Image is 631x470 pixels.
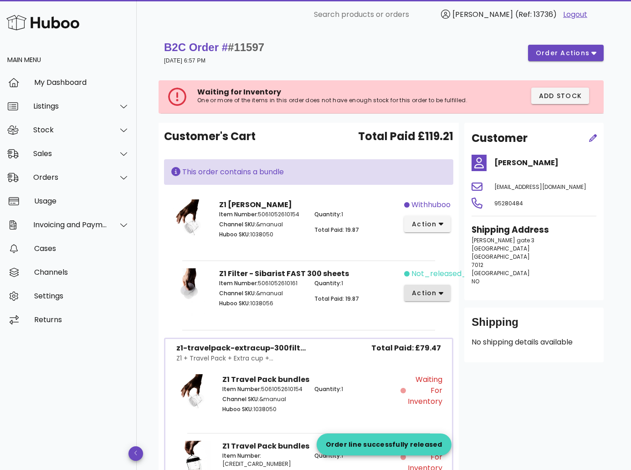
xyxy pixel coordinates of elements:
span: Total Paid: 19.87 [314,226,359,234]
div: Orders [33,173,108,182]
span: not_released_yet [411,268,479,279]
p: One or more of the items in this order does not have enough stock for this order to be fulfilled. [197,97,477,104]
p: &manual [219,220,303,229]
span: [PERSON_NAME] gate 3 [472,236,534,244]
div: This order contains a bundle [171,167,446,178]
strong: Z1 [PERSON_NAME] [219,199,292,210]
p: 1 [314,452,395,460]
span: Item Number: [222,385,261,393]
span: (Ref: 13736) [515,9,557,20]
span: Quantity: [314,452,341,460]
span: order actions [535,48,590,58]
div: Order line successfully released [317,440,451,449]
div: Channels [34,268,129,277]
span: Waiting for Inventory [197,87,281,97]
span: Quantity: [314,385,341,393]
h3: Shipping Address [472,224,596,236]
span: NO [472,277,479,285]
span: Huboo SKU: [219,230,250,238]
div: z1-travelpack-extracup-300filt... [176,343,306,354]
button: Add Stock [531,88,590,104]
span: Customer's Cart [164,128,256,145]
span: Quantity: [314,279,341,287]
span: Channel SKU: [222,395,259,403]
p: &manual [222,395,303,403]
span: Item Number: [219,279,258,287]
span: [GEOGRAPHIC_DATA] [472,245,530,252]
span: Huboo SKU: [222,405,253,413]
button: action [404,216,451,232]
div: Stock [33,125,108,134]
p: &manual [219,289,303,298]
p: No shipping details available [472,337,596,348]
div: Settings [34,292,129,300]
p: 5061052610154 [222,385,303,393]
img: Product Image [171,268,208,317]
h2: Customer [472,130,528,146]
span: action [411,219,437,229]
button: order actions [528,45,604,61]
p: 1038050 [222,405,303,413]
div: Shipping [472,315,596,337]
img: Huboo Logo [6,13,79,32]
span: Quantity: [314,210,341,218]
strong: B2C Order # [164,41,264,53]
span: Total Paid: £79.47 [371,343,441,354]
span: Waiting for Inventory [408,374,442,407]
span: Channel SKU: [219,220,256,228]
div: My Dashboard [34,78,129,87]
p: [CREDIT_CARD_NUMBER] [222,452,303,468]
span: Add Stock [539,91,582,101]
span: withhuboo [411,199,451,210]
h4: [PERSON_NAME] [494,157,596,168]
p: 5061052610161 [219,279,303,287]
span: Total Paid £119.21 [358,128,453,145]
div: Listings [33,102,108,110]
p: 1038050 [219,230,303,239]
span: Channel SKU: [219,289,256,297]
div: Invoicing and Payments [33,220,108,229]
span: [EMAIL_ADDRESS][DOMAIN_NAME] [494,183,586,191]
div: Sales [33,149,108,158]
p: 5061052610154 [219,210,303,219]
div: Usage [34,197,129,205]
span: 7012 [472,261,483,269]
a: Logout [563,9,587,20]
img: Product Image [171,199,208,248]
span: [GEOGRAPHIC_DATA] [472,253,530,261]
small: [DATE] 6:57 PM [164,57,205,64]
button: action [404,285,451,301]
strong: Z1 Filter - Sibarist FAST 300 sheets [219,268,349,279]
div: Z1 + Travel Pack + Extra cup +... [176,354,306,363]
strong: Z1 Travel Pack bundles [222,374,309,385]
span: #11597 [228,41,264,53]
div: Returns [34,315,129,324]
span: Total Paid: 19.87 [314,295,359,303]
img: Product Image [176,374,211,421]
p: 1038056 [219,299,303,308]
p: 1 [314,210,399,219]
p: 1 [314,279,399,287]
span: Item Number: [222,452,261,460]
span: 95280484 [494,199,523,207]
span: Item Number: [219,210,258,218]
span: [GEOGRAPHIC_DATA] [472,269,530,277]
span: action [411,288,437,298]
div: Cases [34,244,129,253]
span: [PERSON_NAME] [452,9,513,20]
strong: Z1 Travel Pack bundles [222,441,309,451]
p: 1 [314,385,395,393]
span: Huboo SKU: [219,299,250,307]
